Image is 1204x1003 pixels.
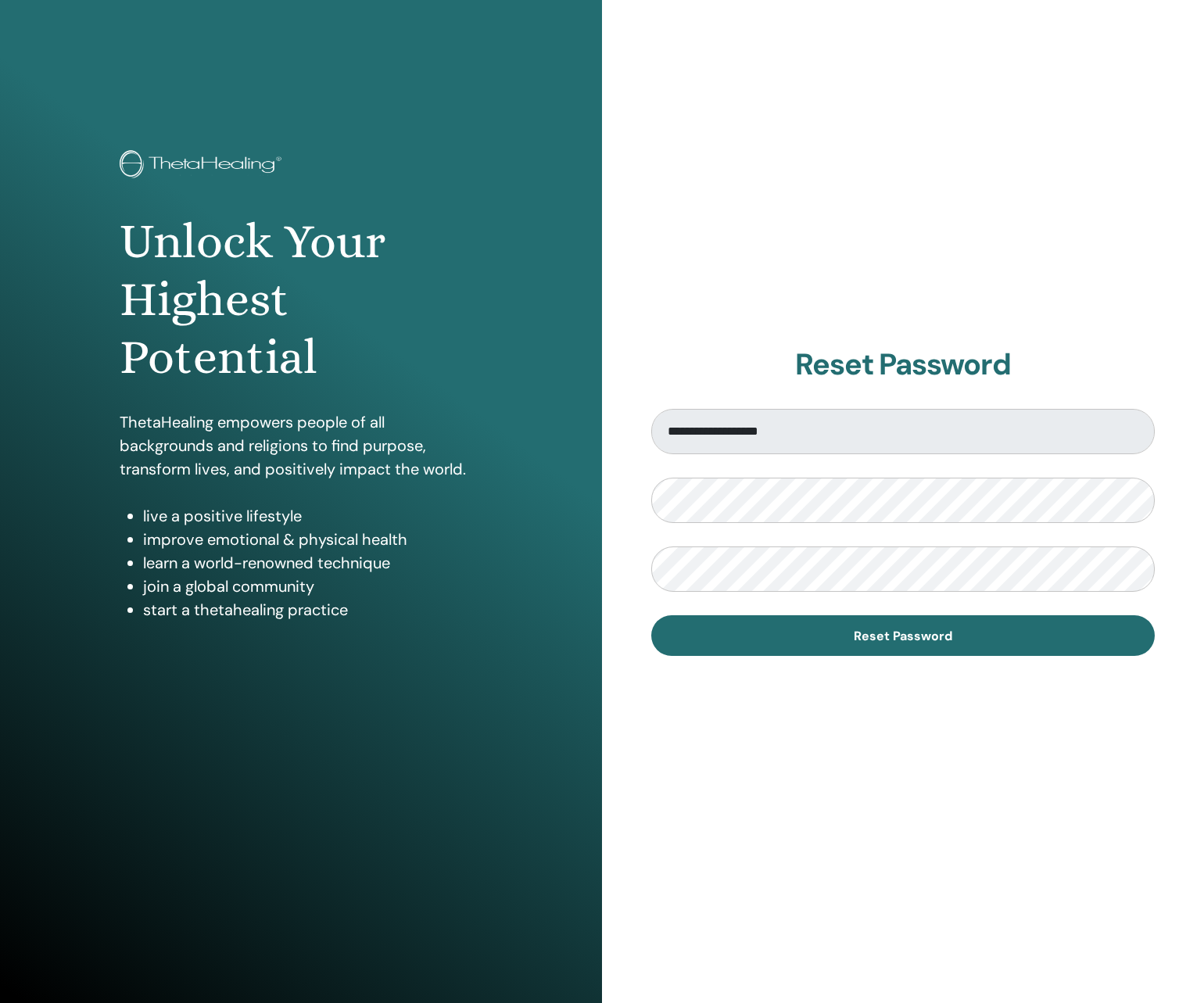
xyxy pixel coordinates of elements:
[143,504,482,528] li: live a positive lifestyle
[143,598,482,622] li: start a thetahealing practice
[651,615,1155,656] button: Reset Password
[143,551,482,575] li: learn a world-renowned technique
[120,213,482,387] h1: Unlock Your Highest Potential
[120,410,482,481] p: ThetaHealing empowers people of all backgrounds and religions to find purpose, transform lives, a...
[651,347,1155,383] h2: Reset Password
[143,575,482,598] li: join a global community
[854,628,952,644] span: Reset Password
[143,528,482,551] li: improve emotional & physical health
